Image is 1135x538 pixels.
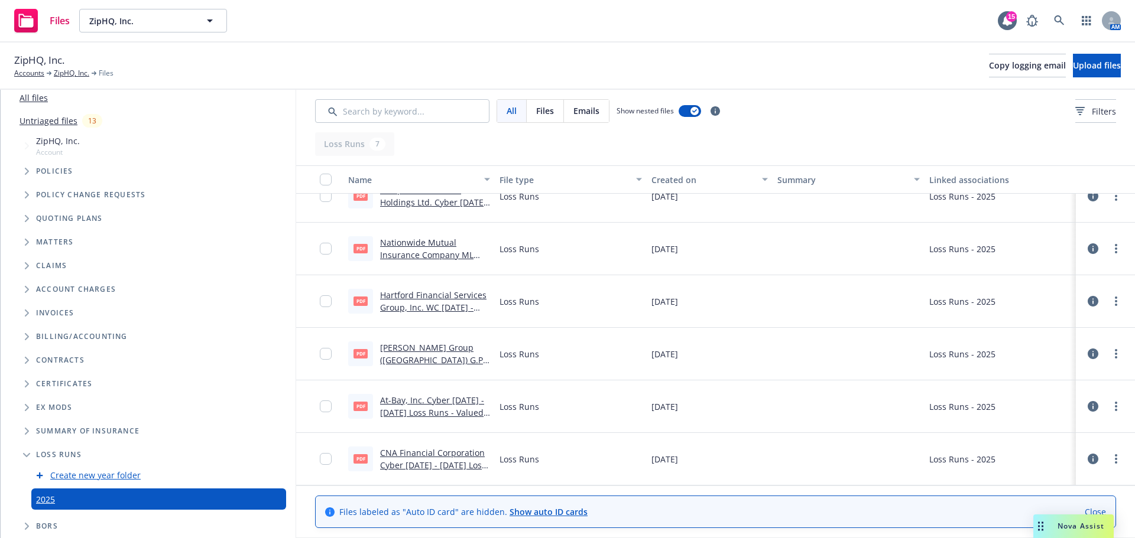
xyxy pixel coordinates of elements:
[343,165,495,194] button: Name
[320,348,332,360] input: Toggle Row Selected
[9,4,74,37] a: Files
[315,99,489,123] input: Search by keyword...
[36,135,80,147] span: ZipHQ, Inc.
[354,402,368,410] span: pdf
[536,105,554,117] span: Files
[320,295,332,307] input: Toggle Row Selected
[1109,242,1123,256] a: more
[36,191,145,198] span: Policy change requests
[929,190,995,203] div: Loss Runs - 2025
[1075,105,1116,118] span: Filters
[14,68,44,79] a: Accounts
[1033,514,1114,538] button: Nova Assist
[573,105,599,117] span: Emails
[79,9,227,32] button: ZipHQ, Inc.
[647,165,773,194] button: Created on
[1109,189,1123,203] a: more
[339,506,588,518] span: Files labeled as "Auto ID card" are hidden.
[1020,9,1044,32] a: Report a Bug
[89,15,192,27] span: ZipHQ, Inc.
[380,289,487,338] a: Hartford Financial Services Group, Inc. WC [DATE] - [DATE] Loss Runs - Valued [DATE].pdf
[500,453,539,465] span: Loss Runs
[1109,294,1123,308] a: more
[36,168,73,175] span: Policies
[320,400,332,412] input: Toggle Row Selected
[989,54,1066,77] button: Copy logging email
[1006,11,1017,22] div: 15
[36,239,73,246] span: Matters
[1075,99,1116,123] button: Filters
[773,165,924,194] button: Summary
[1092,105,1116,118] span: Filters
[380,342,487,390] a: [PERSON_NAME] Group ([GEOGRAPHIC_DATA]) G.P. Crime [DATE] - [DATE] Loss Runs - Valued [DATE].pdf
[1109,399,1123,413] a: more
[507,105,517,117] span: All
[380,237,488,285] a: Nationwide Mutual Insurance Company ML [DATE] - [DATE] Loss Runs - Valued [DATE].PDF
[651,400,678,413] span: [DATE]
[1,132,296,325] div: Tree Example
[1073,54,1121,77] button: Upload files
[354,454,368,463] span: pdf
[320,453,332,465] input: Toggle Row Selected
[380,447,486,483] a: CNA Financial Corporation Cyber [DATE] - [DATE] Loss Runs - Valued [DATE].pdf
[36,404,72,411] span: Ex Mods
[20,115,77,127] a: Untriaged files
[320,190,332,202] input: Toggle Row Selected
[14,53,64,68] span: ZipHQ, Inc.
[348,174,477,186] div: Name
[777,174,906,186] div: Summary
[651,295,678,308] span: [DATE]
[1058,521,1104,531] span: Nova Assist
[925,165,1076,194] button: Linked associations
[20,92,48,103] a: All files
[99,68,113,79] span: Files
[500,295,539,308] span: Loss Runs
[82,114,102,128] div: 13
[36,380,92,387] span: Certificates
[320,174,332,185] input: Select all
[1109,347,1123,361] a: more
[929,400,995,413] div: Loss Runs - 2025
[354,296,368,305] span: pdf
[36,523,58,530] span: BORs
[1073,60,1121,71] span: Upload files
[500,348,539,360] span: Loss Runs
[1085,506,1106,518] a: Close
[617,106,674,116] span: Show nested files
[36,493,55,506] a: 2025
[36,215,103,222] span: Quoting plans
[929,348,995,360] div: Loss Runs - 2025
[929,174,1071,186] div: Linked associations
[36,262,67,269] span: Claims
[36,357,85,364] span: Contracts
[651,243,678,255] span: [DATE]
[651,190,678,203] span: [DATE]
[651,174,755,186] div: Created on
[989,60,1066,71] span: Copy logging email
[36,451,82,458] span: Loss Runs
[354,244,368,253] span: PDF
[510,506,588,517] a: Show auto ID cards
[929,243,995,255] div: Loss Runs - 2025
[500,190,539,203] span: Loss Runs
[50,469,141,481] a: Create new year folder
[54,68,89,79] a: ZipHQ, Inc.
[320,243,332,255] input: Toggle Row Selected
[1048,9,1071,32] a: Search
[36,286,116,293] span: Account charges
[929,453,995,465] div: Loss Runs - 2025
[36,333,128,340] span: Billing/Accounting
[1109,452,1123,466] a: more
[1,325,296,538] div: Folder Tree Example
[651,453,678,465] span: [DATE]
[929,295,995,308] div: Loss Runs - 2025
[1033,514,1048,538] div: Drag to move
[651,348,678,360] span: [DATE]
[50,16,70,25] span: Files
[354,349,368,358] span: pdf
[500,174,628,186] div: File type
[1075,9,1098,32] a: Switch app
[380,394,484,431] a: At-Bay, Inc. Cyber [DATE] - [DATE] Loss Runs - Valued [DATE].pdf
[495,165,646,194] button: File type
[500,243,539,255] span: Loss Runs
